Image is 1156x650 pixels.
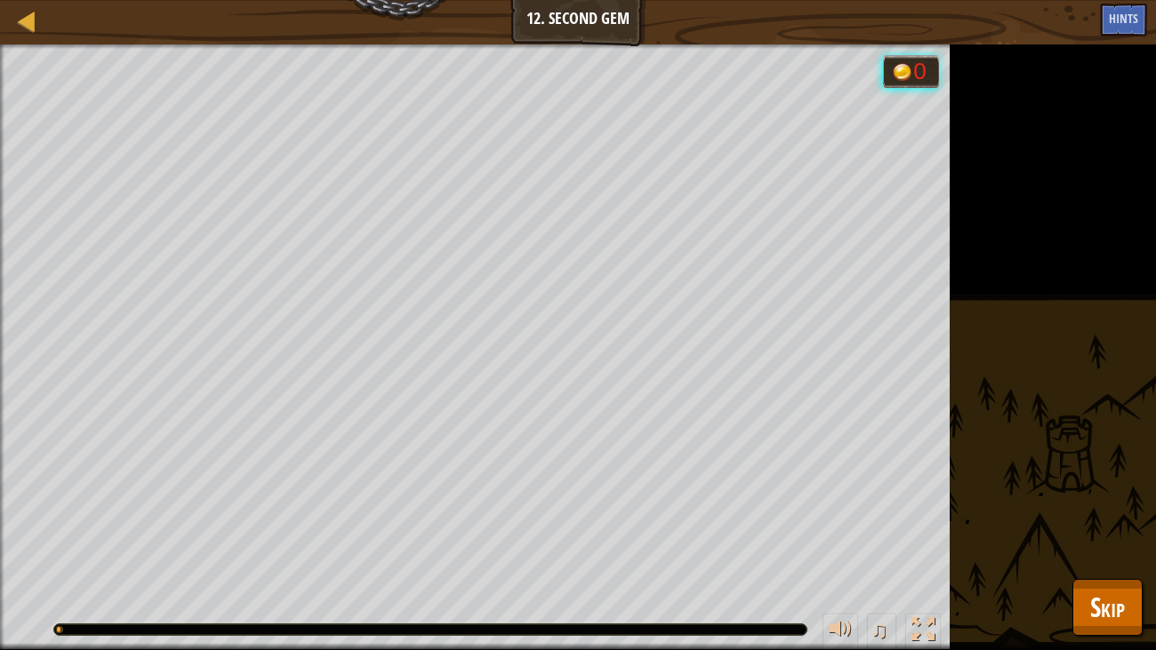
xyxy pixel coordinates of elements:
[913,60,931,83] div: 0
[871,616,888,643] span: ♫
[1072,579,1143,636] button: Skip
[867,614,897,650] button: ♫
[1109,10,1138,27] span: Hints
[1090,589,1125,625] span: Skip
[905,614,941,650] button: Toggle fullscreen
[883,55,939,88] div: Team 'humans' has 0 gold.
[823,614,858,650] button: Adjust volume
